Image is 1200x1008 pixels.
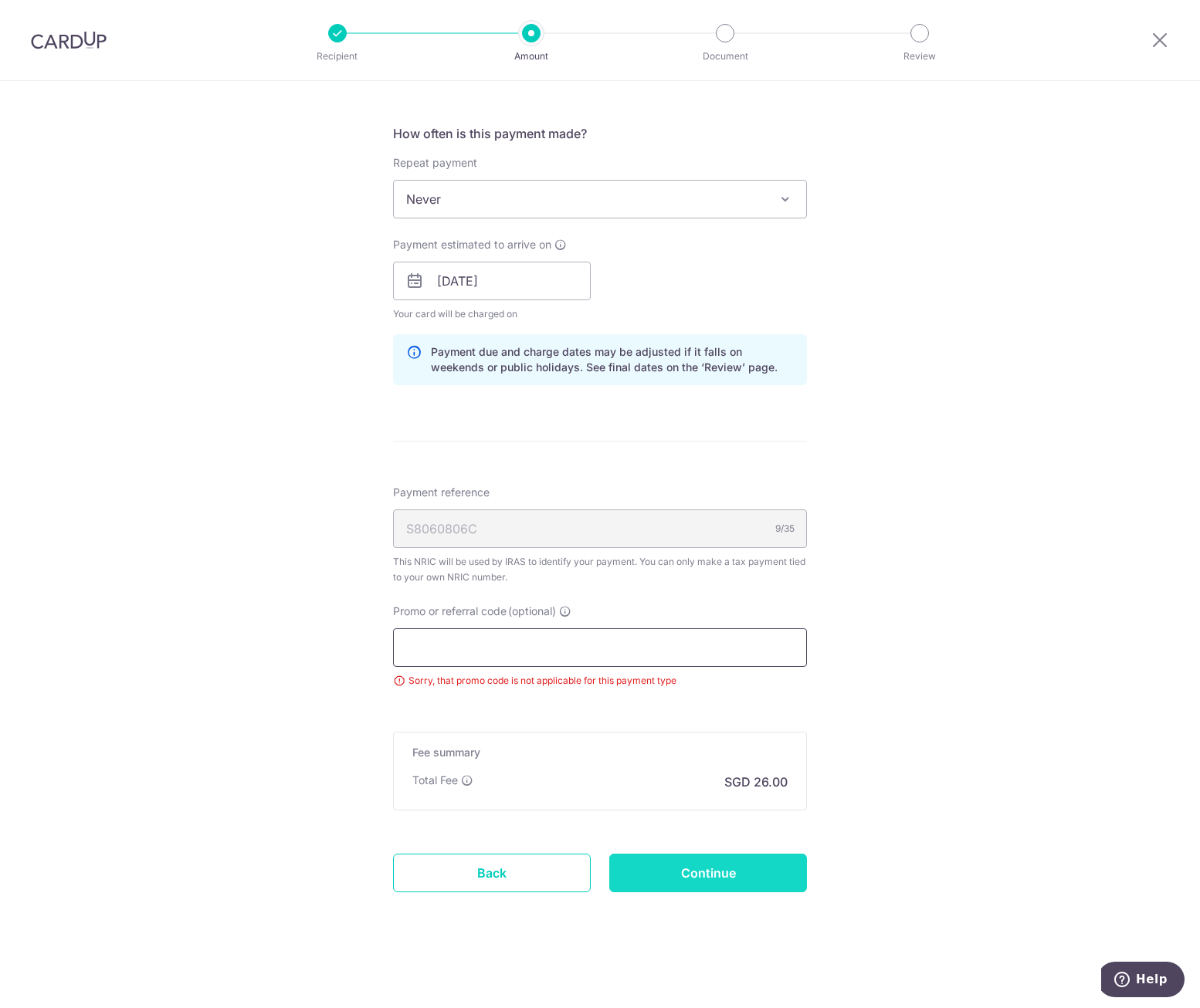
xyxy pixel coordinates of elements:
[393,854,591,892] a: Back
[1101,962,1185,1000] iframe: Opens a widget where you can find more information
[393,485,490,500] span: Payment reference
[393,306,591,322] span: Your card will be charged on
[393,237,551,252] span: Payment estimated to arrive on
[393,124,807,143] h5: How often is this payment made?
[863,49,977,64] p: Review
[474,49,588,64] p: Amount
[280,49,395,64] p: Recipient
[431,344,794,375] p: Payment due and charge dates may be adjusted if it falls on weekends or public holidays. See fina...
[724,773,788,791] p: SGD 26.00
[394,181,806,218] span: Never
[393,180,807,218] span: Never
[393,262,591,300] input: DD / MM / YYYY
[412,745,788,760] h5: Fee summary
[412,773,458,788] p: Total Fee
[393,155,477,171] label: Repeat payment
[668,49,782,64] p: Document
[609,854,807,892] input: Continue
[393,604,507,619] span: Promo or referral code
[508,604,556,619] span: (optional)
[393,673,807,688] div: Sorry, that promo code is not applicable for this payment type
[775,521,795,536] div: 9/35
[31,31,107,49] img: CardUp
[393,554,807,585] div: This NRIC will be used by IRAS to identify your payment. You can only make a tax payment tied to ...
